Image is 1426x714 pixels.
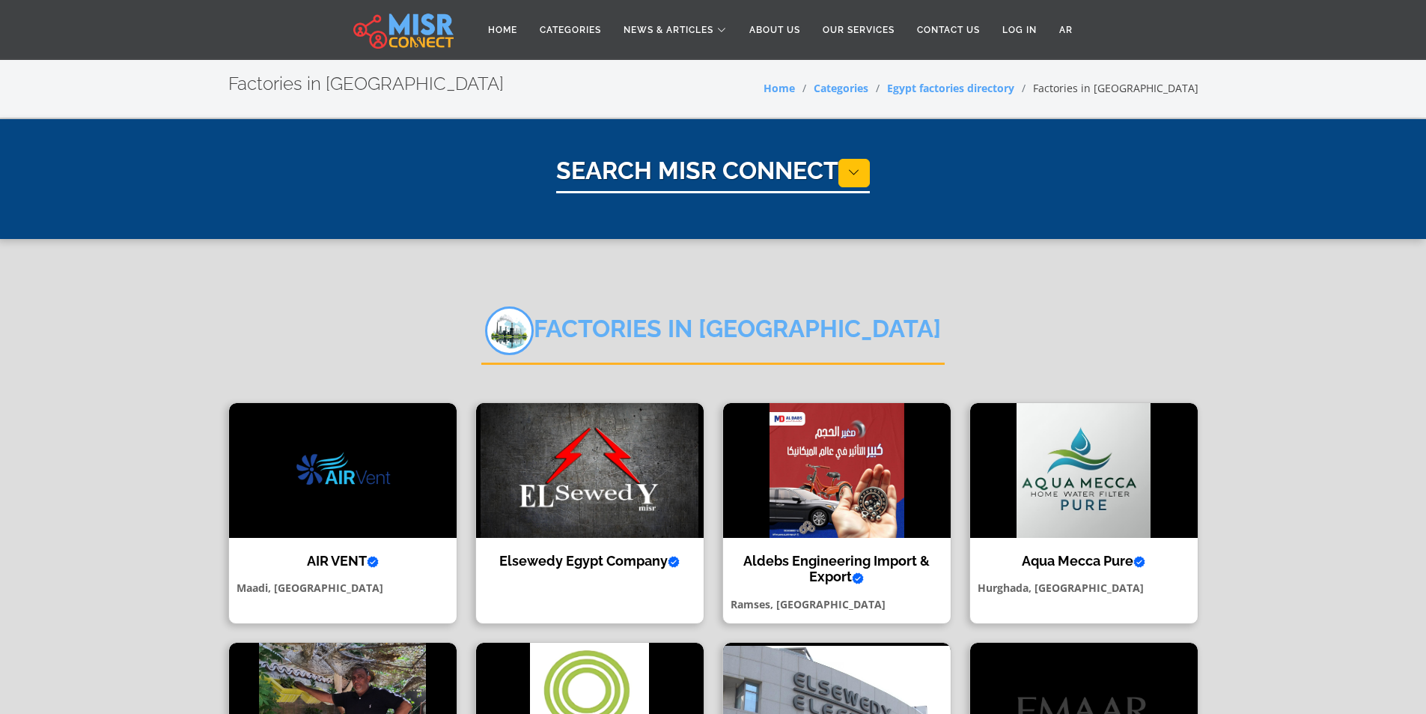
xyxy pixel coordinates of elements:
a: Home [477,16,528,44]
p: Ramses, [GEOGRAPHIC_DATA] [723,596,951,612]
svg: Verified account [668,556,680,568]
h2: Factories in [GEOGRAPHIC_DATA] [228,73,504,95]
a: Home [764,81,795,95]
p: Maadi, [GEOGRAPHIC_DATA] [229,580,457,596]
h2: Factories in [GEOGRAPHIC_DATA] [481,306,945,365]
img: EmoC8BExvHL9rYvGYssx.png [485,306,534,355]
h4: Aqua Mecca Pure [981,553,1186,569]
a: Our Services [811,16,906,44]
a: Categories [528,16,612,44]
img: Aldebs Engineering Import & Export [723,403,951,538]
a: AR [1048,16,1084,44]
a: Log in [991,16,1048,44]
svg: Verified account [1133,556,1145,568]
a: News & Articles [612,16,738,44]
img: main.misr_connect [353,11,454,49]
h4: Elsewedy Egypt Company [487,553,692,569]
svg: Verified account [367,556,379,568]
img: AIR VENT [229,403,457,538]
li: Factories in [GEOGRAPHIC_DATA] [1014,80,1198,96]
a: Categories [814,81,868,95]
span: News & Articles [624,23,713,37]
h1: Search Misr Connect [556,157,870,193]
a: Aqua Mecca Pure Aqua Mecca Pure Hurghada, [GEOGRAPHIC_DATA] [960,402,1207,624]
a: AIR VENT AIR VENT Maadi, [GEOGRAPHIC_DATA] [219,402,466,624]
a: Egypt factories directory [887,81,1014,95]
img: Elsewedy Egypt Company [476,403,704,538]
img: Aqua Mecca Pure [970,403,1198,538]
h4: Aldebs Engineering Import & Export [734,553,939,585]
a: Contact Us [906,16,991,44]
a: Aldebs Engineering Import & Export Aldebs Engineering Import & Export Ramses, [GEOGRAPHIC_DATA] [713,402,960,624]
svg: Verified account [852,572,864,584]
p: Hurghada, [GEOGRAPHIC_DATA] [970,580,1198,596]
a: Elsewedy Egypt Company Elsewedy Egypt Company [466,402,713,624]
a: About Us [738,16,811,44]
h4: AIR VENT [240,553,445,569]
